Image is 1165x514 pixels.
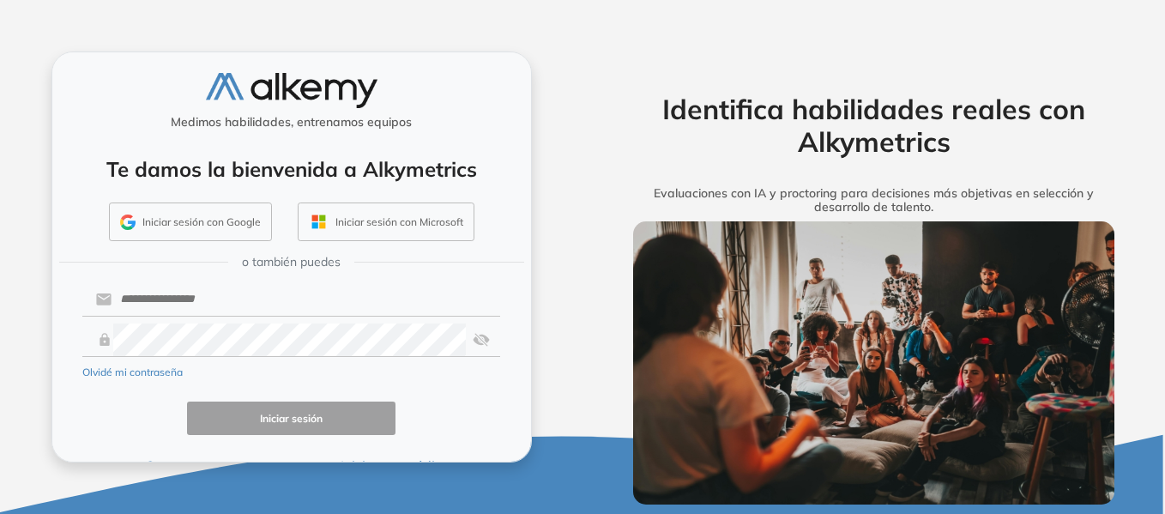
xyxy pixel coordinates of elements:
h2: Identifica habilidades reales con Alkymetrics [607,93,1142,159]
div: Widget de chat [856,315,1165,514]
button: Iniciar con código [291,456,500,476]
button: Iniciar sesión con Microsoft [298,203,474,242]
iframe: Chat Widget [856,315,1165,514]
img: logo-alkemy [206,73,377,108]
button: Iniciar sesión con Google [109,203,272,242]
button: Olvidé mi contraseña [82,365,183,380]
img: OUTLOOK_ICON [309,212,329,232]
button: Iniciar sesión [187,402,396,435]
button: Crear cuenta [82,456,292,476]
h5: Evaluaciones con IA y proctoring para decisiones más objetivas en selección y desarrollo de talento. [607,186,1142,215]
img: img-more-info [633,221,1115,504]
span: o también puedes [242,253,341,271]
h4: Te damos la bienvenida a Alkymetrics [75,157,509,182]
img: GMAIL_ICON [120,215,136,230]
img: asd [473,324,490,356]
h5: Medimos habilidades, entrenamos equipos [59,115,524,130]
